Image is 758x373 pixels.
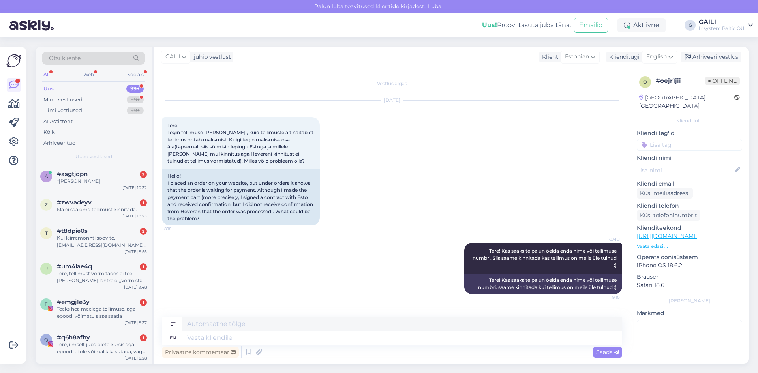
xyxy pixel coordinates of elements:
div: [DATE] [162,97,622,104]
p: Klienditeekond [637,224,742,232]
div: Arhiveeri vestlus [681,52,741,62]
span: Tere! Tegin tellimuse [PERSON_NAME] , kuid tellimuste alt näitab et tellimus ootab maksmist. Kuig... [167,122,315,164]
div: et [170,317,175,331]
div: 99+ [127,96,144,104]
div: [DATE] 9:48 [124,284,147,290]
div: [GEOGRAPHIC_DATA], [GEOGRAPHIC_DATA] [639,94,734,110]
input: Lisa tag [637,139,742,151]
div: Uus [43,85,54,93]
span: e [45,301,48,307]
div: Insystem Baltic OÜ [699,25,745,32]
div: G [685,20,696,31]
div: Privaatne kommentaar [162,347,239,358]
div: en [170,331,176,345]
div: Klienditugi [606,53,640,61]
span: Uued vestlused [75,153,112,160]
div: 2 [140,171,147,178]
div: Aktiivne [617,18,666,32]
span: #zwvadeyv [57,199,92,206]
div: 1 [140,334,147,341]
span: 8:18 [164,226,194,232]
p: Kliendi nimi [637,154,742,162]
div: Tere! Kas saaksite palun öelda enda nime või tellimuse numbri. saame kinnitada kui tellimus on me... [464,274,622,294]
div: Socials [126,69,145,80]
p: Märkmed [637,309,742,317]
span: English [646,52,667,61]
p: Kliendi telefon [637,202,742,210]
div: AI Assistent [43,118,73,126]
div: [DATE] 10:23 [122,213,147,219]
p: Kliendi tag'id [637,129,742,137]
p: Vaata edasi ... [637,243,742,250]
div: 99+ [126,85,144,93]
span: a [45,173,48,179]
span: Otsi kliente [49,54,81,62]
div: Kliendi info [637,117,742,124]
div: 99+ [127,107,144,114]
span: #q6h8afhy [57,334,90,341]
span: #emgj1e3y [57,298,90,306]
div: All [42,69,51,80]
span: #um4lae4q [57,263,92,270]
span: q [44,337,48,343]
b: Uus! [482,21,497,29]
span: o [643,79,647,85]
span: t [45,230,48,236]
span: Tere! Kas saaksite palun öelda enda nime või tellimuse numbri. Siis saame kinnitada kas tellimus ... [473,248,618,268]
div: 1 [140,299,147,306]
div: GAILI [699,19,745,25]
span: Offline [705,77,740,85]
span: Estonian [565,52,589,61]
p: iPhone OS 18.6.2 [637,261,742,270]
div: Minu vestlused [43,96,83,104]
p: Kliendi email [637,180,742,188]
p: Operatsioonisüsteem [637,253,742,261]
a: [URL][DOMAIN_NAME] [637,232,699,240]
div: juhib vestlust [191,53,231,61]
div: 2 [140,228,147,235]
div: Kõik [43,128,55,136]
span: Luba [426,3,444,10]
p: Safari 18.6 [637,281,742,289]
div: [DATE] 10:32 [122,185,147,191]
div: Klient [539,53,558,61]
div: Küsi meiliaadressi [637,188,693,199]
a: GAILIInsystem Baltic OÜ [699,19,753,32]
span: #t8dpie0s [57,227,88,234]
div: Vestlus algas [162,80,622,87]
span: GAILI [590,236,620,242]
div: 1 [140,199,147,206]
div: Tere, tellimust vormitades ei tee [PERSON_NAME] lahtreid ,,Vormista tellimus külalisena'' [57,270,147,284]
span: Saada [596,349,619,356]
p: Brauser [637,273,742,281]
span: #asgtjopn [57,171,88,178]
div: [DATE] 9:37 [124,320,147,326]
div: 1 [140,263,147,270]
div: [PERSON_NAME] [637,297,742,304]
button: Emailid [574,18,608,33]
div: Küsi telefoninumbrit [637,210,700,221]
div: Web [82,69,96,80]
div: Hello! I placed an order on your website, but under orders it shows that the order is waiting for... [162,169,320,225]
img: Askly Logo [6,53,21,68]
span: GAILI [165,52,180,61]
input: Lisa nimi [637,166,733,174]
div: *[PERSON_NAME] [57,178,147,185]
div: Teeks hea meelega tellimuse, aga epoodi võimatu sisse saada [57,306,147,320]
div: Ma ei saa oma tellimust kinnitada. [57,206,147,213]
div: Tiimi vestlused [43,107,82,114]
span: 9:10 [590,294,620,300]
div: [DATE] 9:55 [124,249,147,255]
div: Proovi tasuta juba täna: [482,21,571,30]
span: z [45,202,48,208]
span: u [44,266,48,272]
div: Arhiveeritud [43,139,76,147]
div: # oejr1jii [656,76,705,86]
div: [DATE] 9:28 [124,355,147,361]
div: Tere, ilmselt juba olete kursis aga epoodi ei ole võimalik kasutada, väga väga aeglane on :( [57,341,147,355]
div: Kui kiirremonnti soovite, [EMAIL_ADDRESS][DOMAIN_NAME] v 53572141 [57,234,147,249]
